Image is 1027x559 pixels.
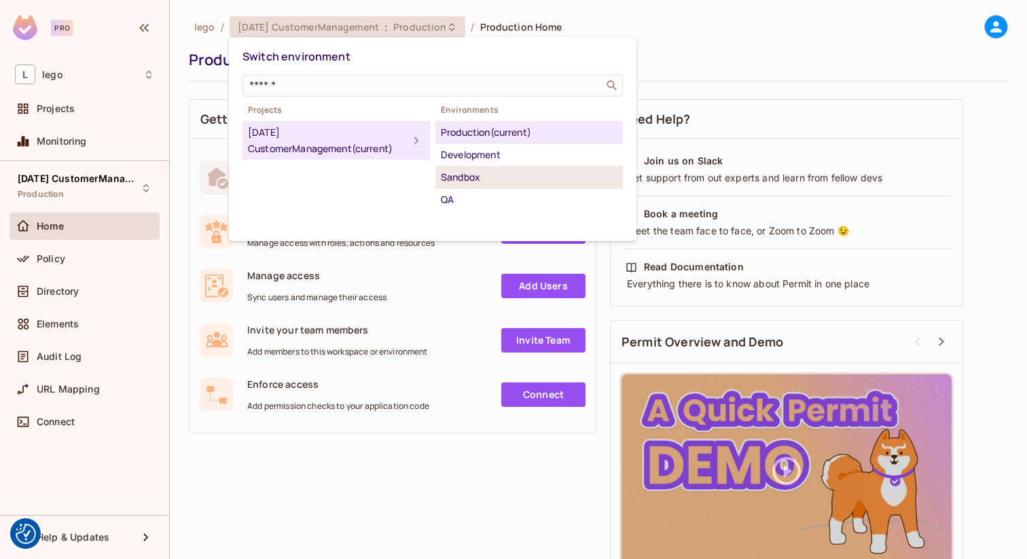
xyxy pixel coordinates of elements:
[441,147,617,163] div: Development
[242,105,430,115] span: Projects
[242,49,350,64] span: Switch environment
[441,169,617,185] div: Sandbox
[435,105,623,115] span: Environments
[16,524,36,544] button: Consent Preferences
[441,124,617,141] div: Production (current)
[441,192,617,208] div: QA
[16,524,36,544] img: Revisit consent button
[248,124,408,157] div: [DATE] CustomerManagement (current)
